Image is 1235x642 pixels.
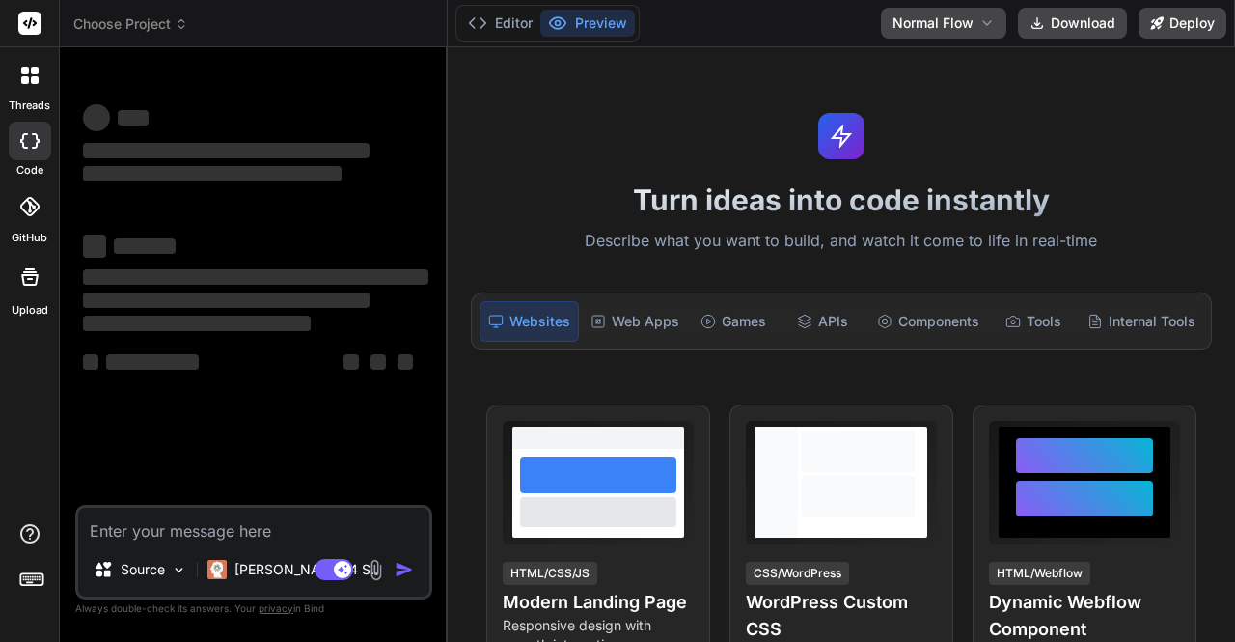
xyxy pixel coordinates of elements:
[73,14,188,34] span: Choose Project
[114,238,176,254] span: ‌
[989,562,1090,585] div: HTML/Webflow
[691,301,776,342] div: Games
[83,354,98,370] span: ‌
[83,316,311,331] span: ‌
[9,98,50,114] label: threads
[503,562,597,585] div: HTML/CSS/JS
[83,166,342,181] span: ‌
[540,10,635,37] button: Preview
[459,182,1223,217] h1: Turn ideas into code instantly
[460,10,540,37] button: Editor
[503,589,694,616] h4: Modern Landing Page
[869,301,987,342] div: Components
[83,104,110,131] span: ‌
[106,354,199,370] span: ‌
[16,162,43,179] label: code
[83,235,106,258] span: ‌
[121,560,165,579] p: Source
[746,562,849,585] div: CSS/WordPress
[207,560,227,579] img: Claude 4 Sonnet
[583,301,687,342] div: Web Apps
[365,559,387,581] img: attachment
[395,560,414,579] img: icon
[83,143,370,158] span: ‌
[343,354,359,370] span: ‌
[1139,8,1226,39] button: Deploy
[12,302,48,319] label: Upload
[83,293,370,308] span: ‌
[780,301,864,342] div: APIs
[1018,8,1127,39] button: Download
[83,269,428,285] span: ‌
[991,301,1076,342] div: Tools
[259,602,293,614] span: privacy
[480,301,579,342] div: Websites
[370,354,386,370] span: ‌
[234,560,378,579] p: [PERSON_NAME] 4 S..
[881,8,1006,39] button: Normal Flow
[12,230,47,246] label: GitHub
[75,600,432,618] p: Always double-check its answers. Your in Bind
[398,354,413,370] span: ‌
[171,562,187,578] img: Pick Models
[1080,301,1203,342] div: Internal Tools
[892,14,974,33] span: Normal Flow
[459,229,1223,254] p: Describe what you want to build, and watch it come to life in real-time
[118,110,149,126] span: ‌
